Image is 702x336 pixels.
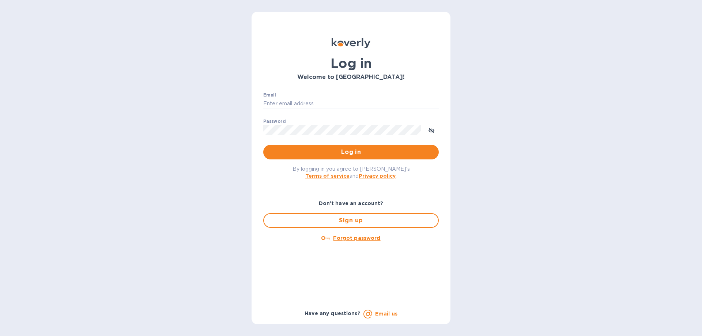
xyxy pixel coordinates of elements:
[263,74,439,81] h3: Welcome to [GEOGRAPHIC_DATA]!
[305,310,361,316] b: Have any questions?
[263,145,439,159] button: Log in
[319,200,384,206] b: Don't have an account?
[292,166,410,179] span: By logging in you agree to [PERSON_NAME]'s and .
[305,173,350,179] a: Terms of service
[263,119,286,124] label: Password
[332,38,370,48] img: Koverly
[333,235,380,241] u: Forgot password
[263,56,439,71] h1: Log in
[263,213,439,228] button: Sign up
[263,93,276,97] label: Email
[269,148,433,156] span: Log in
[263,98,439,109] input: Enter email address
[359,173,396,179] a: Privacy policy
[424,122,439,137] button: toggle password visibility
[270,216,432,225] span: Sign up
[375,311,397,317] a: Email us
